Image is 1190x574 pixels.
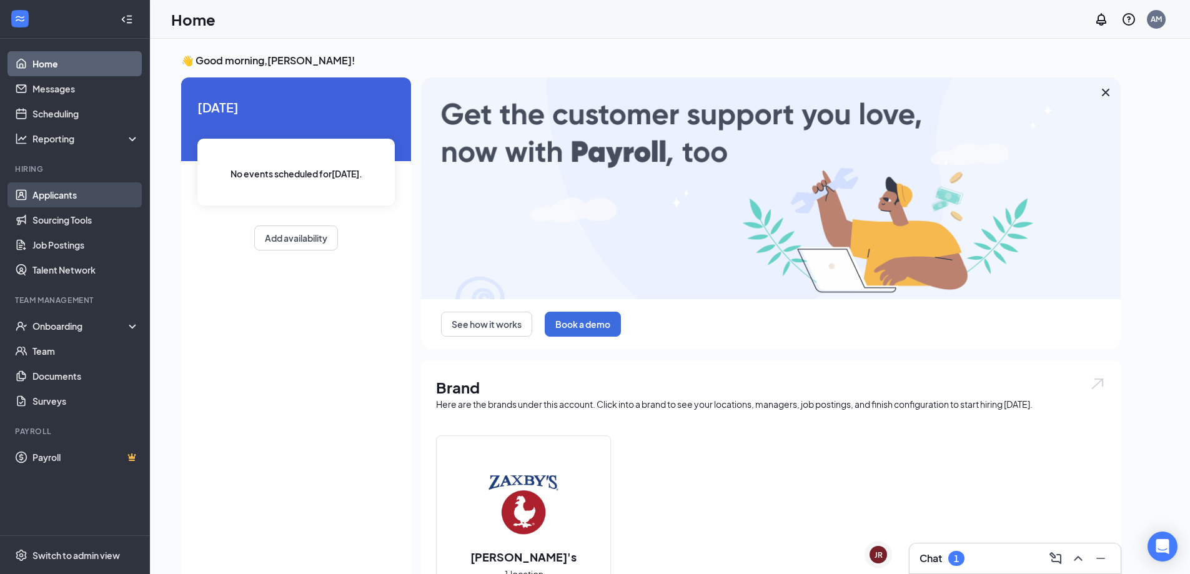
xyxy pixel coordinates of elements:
div: Switch to admin view [32,549,120,562]
a: Team [32,339,139,364]
div: Hiring [15,164,137,174]
svg: Analysis [15,132,27,145]
h3: 👋 Good morning, [PERSON_NAME] ! [181,54,1121,67]
a: Messages [32,76,139,101]
div: JR [875,550,883,560]
button: Book a demo [545,312,621,337]
h2: [PERSON_NAME]'s [458,549,589,565]
div: Here are the brands under this account. Click into a brand to see your locations, managers, job p... [436,398,1106,410]
svg: Collapse [121,13,133,26]
svg: QuestionInfo [1121,12,1136,27]
button: See how it works [441,312,532,337]
img: Zaxby's [483,464,563,544]
a: Sourcing Tools [32,207,139,232]
svg: WorkstreamLogo [14,12,26,25]
img: payroll-large.gif [421,77,1121,299]
svg: Minimize [1093,551,1108,566]
a: Documents [32,364,139,388]
a: PayrollCrown [32,445,139,470]
div: Team Management [15,295,137,305]
div: 1 [954,553,959,564]
div: Open Intercom Messenger [1148,532,1178,562]
svg: Cross [1098,85,1113,100]
a: Surveys [32,388,139,413]
div: Onboarding [32,320,129,332]
h1: Brand [436,377,1106,398]
a: Scheduling [32,101,139,126]
h3: Chat [920,552,942,565]
button: ChevronUp [1068,548,1088,568]
svg: UserCheck [15,320,27,332]
div: Reporting [32,132,140,145]
a: Home [32,51,139,76]
div: AM [1151,14,1162,24]
svg: Notifications [1094,12,1109,27]
h1: Home [171,9,216,30]
div: Payroll [15,426,137,437]
button: Minimize [1091,548,1111,568]
span: [DATE] [197,97,395,117]
a: Talent Network [32,257,139,282]
a: Applicants [32,182,139,207]
svg: ChevronUp [1071,551,1086,566]
button: Add availability [254,225,338,250]
img: open.6027fd2a22e1237b5b06.svg [1089,377,1106,391]
svg: ComposeMessage [1048,551,1063,566]
span: No events scheduled for [DATE] . [231,167,362,181]
button: ComposeMessage [1046,548,1066,568]
svg: Settings [15,549,27,562]
a: Job Postings [32,232,139,257]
